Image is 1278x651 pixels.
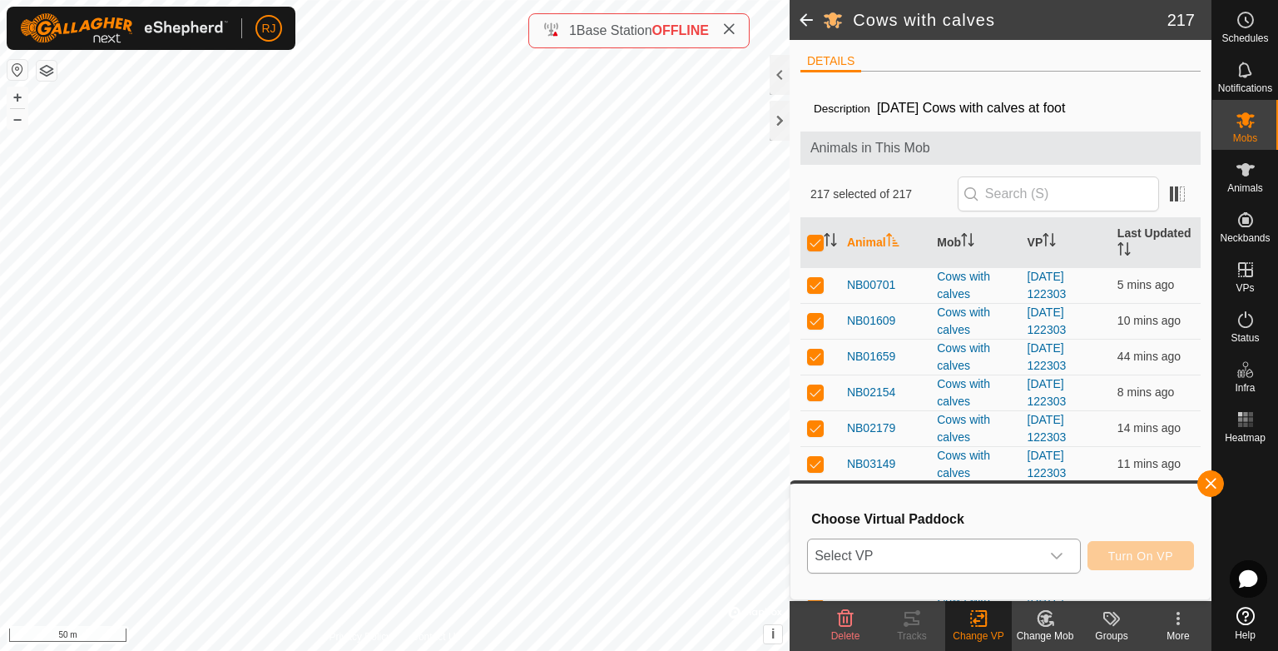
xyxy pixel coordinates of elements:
span: Select VP [808,539,1040,573]
button: Map Layers [37,61,57,81]
a: [DATE] 122303 [1028,449,1067,480]
span: 20 Aug 2025, 6:00 am [1117,385,1174,399]
p-sorticon: Activate to sort [961,236,974,249]
span: Notifications [1218,83,1272,93]
button: Turn On VP [1087,541,1194,570]
a: [DATE] 122303 [1028,413,1067,444]
span: 1 [569,23,577,37]
a: [DATE] 122303 [1028,270,1067,301]
span: NB01609 [847,312,895,330]
span: Animals [1227,183,1263,193]
a: [DATE] 122303 [1028,377,1067,408]
a: [DATE] 122303 [1028,306,1067,336]
span: NB00701 [847,276,895,294]
span: NB01659 [847,348,895,365]
th: Mob [930,218,1020,268]
p-sorticon: Activate to sort [1043,236,1056,249]
div: Cows with calves [937,447,1013,482]
span: Schedules [1221,33,1268,43]
a: Privacy Policy [329,629,392,644]
span: Base Station [577,23,652,37]
span: 20 Aug 2025, 6:04 am [1117,600,1174,614]
span: 217 [1167,7,1195,32]
div: Cows with calves [937,411,1013,446]
span: RJ [261,20,275,37]
div: dropdown trigger [1040,539,1073,573]
div: Change Mob [1012,629,1078,644]
span: [DATE] Cows with calves at foot [870,94,1072,122]
div: Groups [1078,629,1145,644]
a: Help [1212,600,1278,647]
span: Heatmap [1225,433,1266,443]
span: Mobs [1233,133,1257,143]
th: Last Updated [1111,218,1201,268]
button: – [7,109,27,129]
p-sorticon: Activate to sort [886,236,899,249]
span: NB02154 [847,384,895,401]
span: 20 Aug 2025, 5:57 am [1117,457,1181,470]
div: Tracks [879,629,945,644]
span: Status [1231,333,1259,343]
span: OFFLINE [652,23,709,37]
span: i [771,627,775,641]
button: Reset Map [7,60,27,80]
span: 217 selected of 217 [810,186,958,203]
a: [DATE] 122303 [1028,341,1067,372]
span: 20 Aug 2025, 5:24 am [1117,350,1181,363]
img: Gallagher Logo [20,13,228,43]
li: DETAILS [800,52,861,72]
button: i [764,625,782,644]
h2: Cows with calves [853,10,1167,30]
th: Animal [840,218,930,268]
span: Turn On VP [1108,549,1173,563]
span: NB03149 [847,455,895,473]
span: Neckbands [1220,233,1270,243]
span: 20 Aug 2025, 5:58 am [1117,314,1181,327]
span: 20 Aug 2025, 5:54 am [1117,421,1181,435]
h3: Choose Virtual Paddock [811,511,1194,527]
a: Contact Us [411,629,460,644]
input: Search (S) [958,176,1159,211]
p-sorticon: Activate to sort [1117,245,1131,258]
button: + [7,87,27,107]
span: NB02179 [847,420,895,437]
p-sorticon: Activate to sort [824,236,837,249]
div: Change VP [945,629,1012,644]
div: Cows with calves [937,268,1013,303]
span: Animals in This Mob [810,138,1191,158]
div: Cows with calves [937,375,1013,410]
span: Help [1235,630,1256,640]
th: VP [1021,218,1111,268]
div: More [1145,629,1211,644]
div: Cows with calves [937,340,1013,375]
label: Description [814,102,870,115]
span: 20 Aug 2025, 6:03 am [1117,278,1174,291]
div: Cows with calves [937,304,1013,339]
span: Infra [1235,383,1255,393]
span: VPs [1236,283,1254,293]
span: Delete [831,630,860,642]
